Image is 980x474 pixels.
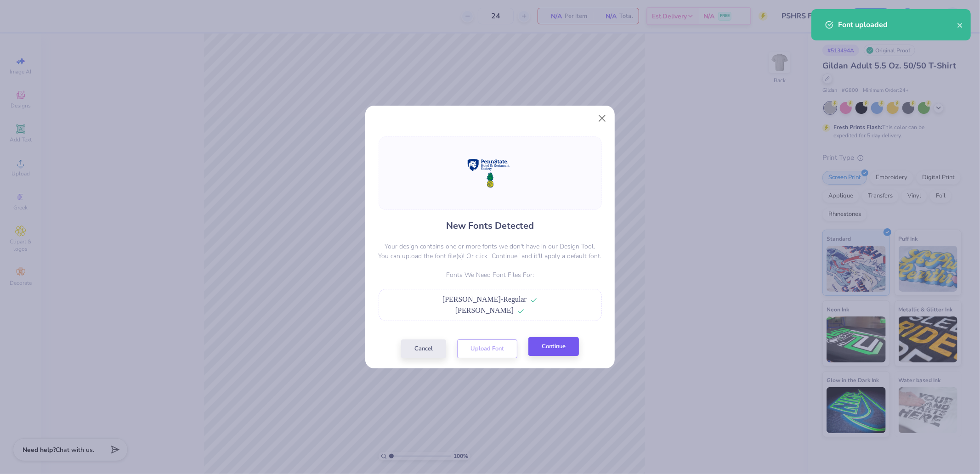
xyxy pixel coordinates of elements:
span: [PERSON_NAME]-Regular [442,295,527,303]
h4: New Fonts Detected [446,219,534,232]
button: Continue [528,337,579,356]
button: Close [594,109,611,127]
button: Cancel [401,339,446,358]
p: Your design contains one or more fonts we don't have in our Design Tool. You can upload the font ... [379,242,602,261]
p: Fonts We Need Font Files For: [379,270,602,280]
div: Font uploaded [838,19,957,30]
button: close [957,19,963,30]
span: [PERSON_NAME] [455,306,514,314]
